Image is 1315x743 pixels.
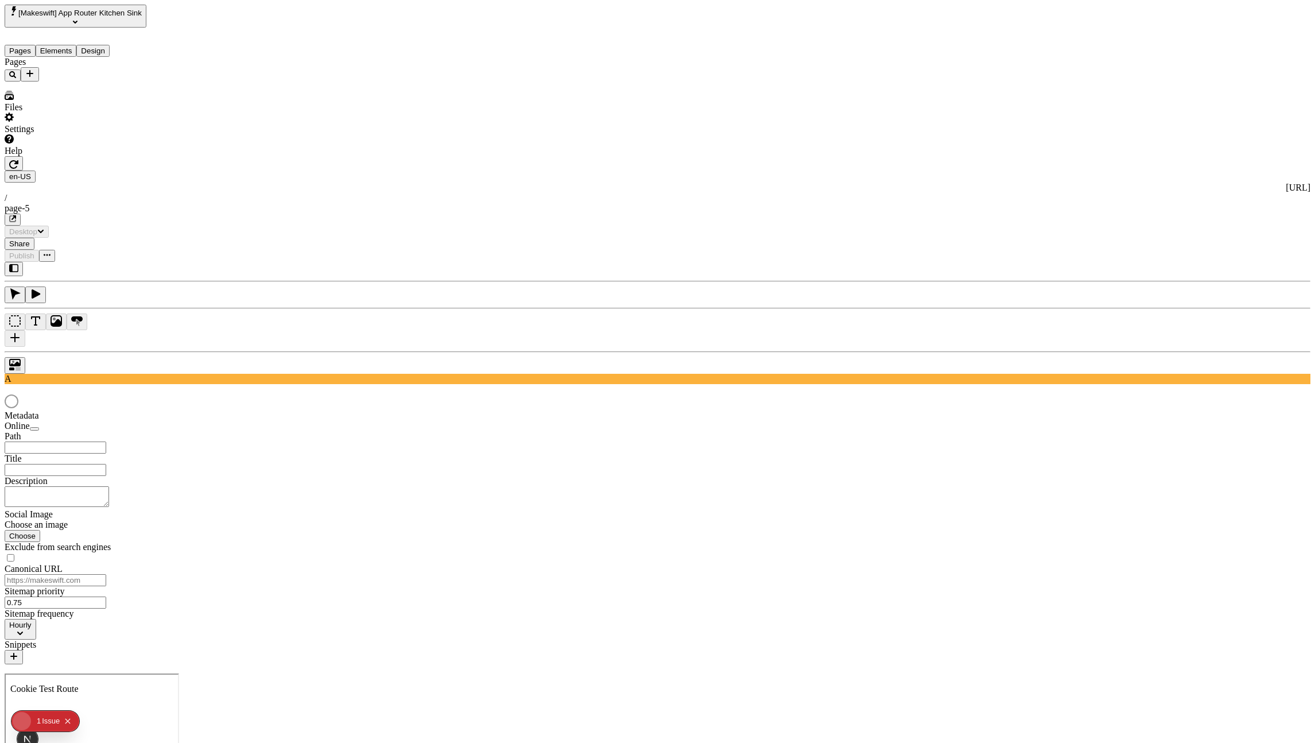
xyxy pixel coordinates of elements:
span: Description [5,476,48,486]
div: Pages [5,57,164,67]
span: Hourly [9,621,32,629]
div: Files [5,102,164,113]
div: Choose an image [5,520,142,530]
button: Share [5,238,34,250]
button: Elements [36,45,77,57]
button: Publish [5,250,39,262]
span: Share [9,239,30,248]
div: page-5 [5,203,1310,214]
div: A [5,374,1310,384]
button: Pages [5,45,36,57]
button: Button [67,314,87,330]
span: Choose [9,532,36,540]
span: [Makeswift] App Router Kitchen Sink [18,9,142,17]
div: / [5,193,1310,203]
button: Design [76,45,110,57]
input: https://makeswift.com [5,574,106,586]
span: Exclude from search engines [5,542,111,552]
span: Social Image [5,509,53,519]
button: Hourly [5,619,36,640]
span: en-US [9,172,31,181]
button: Open locale picker [5,171,36,183]
span: Path [5,431,21,441]
span: Sitemap priority [5,586,64,596]
span: Desktop [9,227,37,236]
span: Sitemap frequency [5,609,73,618]
button: Desktop [5,226,49,238]
div: Snippets [5,640,142,650]
button: Select site [5,5,146,28]
span: Online [5,421,30,431]
span: Canonical URL [5,564,63,574]
button: Image [46,314,67,330]
button: Box [5,314,25,330]
div: [URL] [5,183,1310,193]
div: Metadata [5,411,142,421]
button: Choose [5,530,40,542]
button: Text [25,314,46,330]
div: Settings [5,124,164,134]
button: Add new [21,67,39,82]
span: Title [5,454,22,463]
div: Help [5,146,164,156]
span: Publish [9,251,34,260]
